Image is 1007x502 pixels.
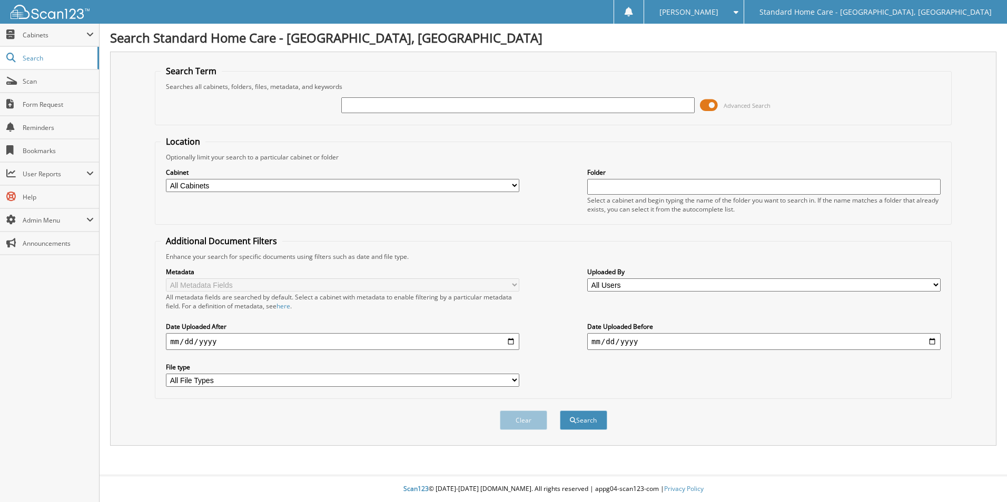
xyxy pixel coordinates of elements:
span: Scan [23,77,94,86]
span: Scan123 [403,484,429,493]
span: [PERSON_NAME] [659,9,718,15]
div: All metadata fields are searched by default. Select a cabinet with metadata to enable filtering b... [166,293,519,310]
span: Advanced Search [724,102,771,109]
legend: Search Term [161,65,222,77]
div: © [DATE]-[DATE] [DOMAIN_NAME]. All rights reserved | appg04-scan123-com | [100,476,1007,502]
div: Optionally limit your search to a particular cabinet or folder [161,153,946,162]
h1: Search Standard Home Care - [GEOGRAPHIC_DATA], [GEOGRAPHIC_DATA] [110,29,996,46]
img: scan123-logo-white.svg [11,5,90,19]
span: Help [23,193,94,202]
span: Standard Home Care - [GEOGRAPHIC_DATA], [GEOGRAPHIC_DATA] [759,9,992,15]
span: Reminders [23,123,94,132]
span: Admin Menu [23,216,86,225]
span: Form Request [23,100,94,109]
button: Search [560,410,607,430]
label: Folder [587,168,941,177]
input: end [587,333,941,350]
span: Cabinets [23,31,86,39]
label: Metadata [166,267,519,276]
span: Announcements [23,239,94,248]
label: Date Uploaded After [166,322,519,331]
a: Privacy Policy [664,484,704,493]
legend: Additional Document Filters [161,235,282,247]
span: Bookmarks [23,146,94,155]
span: Search [23,54,92,63]
div: Enhance your search for specific documents using filters such as date and file type. [161,252,946,261]
input: start [166,333,519,350]
label: Uploaded By [587,267,941,276]
label: File type [166,363,519,372]
label: Date Uploaded Before [587,322,941,331]
span: User Reports [23,169,86,178]
div: Select a cabinet and begin typing the name of the folder you want to search in. If the name match... [587,196,941,214]
label: Cabinet [166,168,519,177]
legend: Location [161,136,205,147]
div: Searches all cabinets, folders, files, metadata, and keywords [161,82,946,91]
a: here [277,302,290,310]
button: Clear [500,410,547,430]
